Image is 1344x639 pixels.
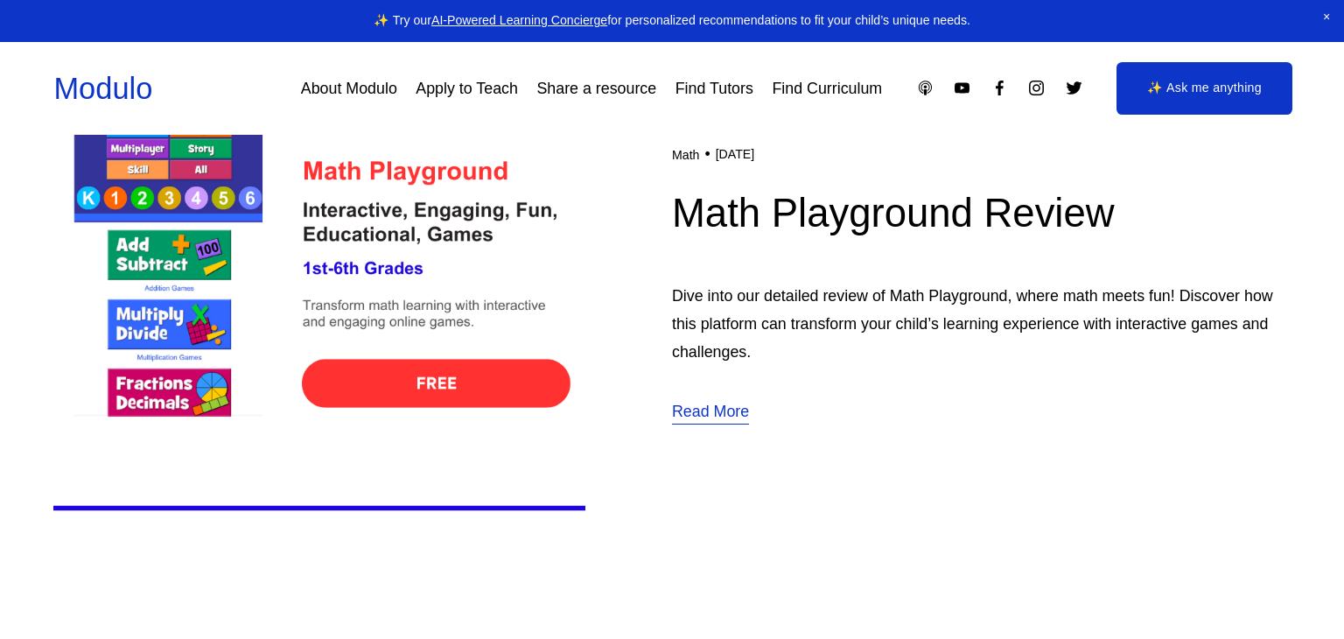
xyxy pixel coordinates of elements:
a: ✨ Ask me anything [1116,62,1292,114]
a: Twitter [1065,79,1083,97]
a: About Modulo [301,73,397,104]
a: AI-Powered Learning Concierge [431,13,607,27]
a: Apple Podcasts [916,79,934,97]
a: YouTube [953,79,971,97]
a: Read More [672,397,749,426]
a: Instagram [1027,79,1046,97]
a: Modulo [53,72,152,105]
a: Find Tutors [675,73,753,104]
a: Apply to Teach [416,73,518,104]
a: Math [672,148,699,162]
p: Dive into our detailed review of Math Playground, where math meets fun! Discover how this platfor... [672,282,1291,366]
a: Find Curriculum [772,73,882,104]
a: Share a resource [536,73,656,104]
img: Math Playground Review [53,18,585,551]
a: Math Playground Review [672,191,1115,235]
a: Facebook [990,79,1009,97]
time: [DATE] [716,147,755,162]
